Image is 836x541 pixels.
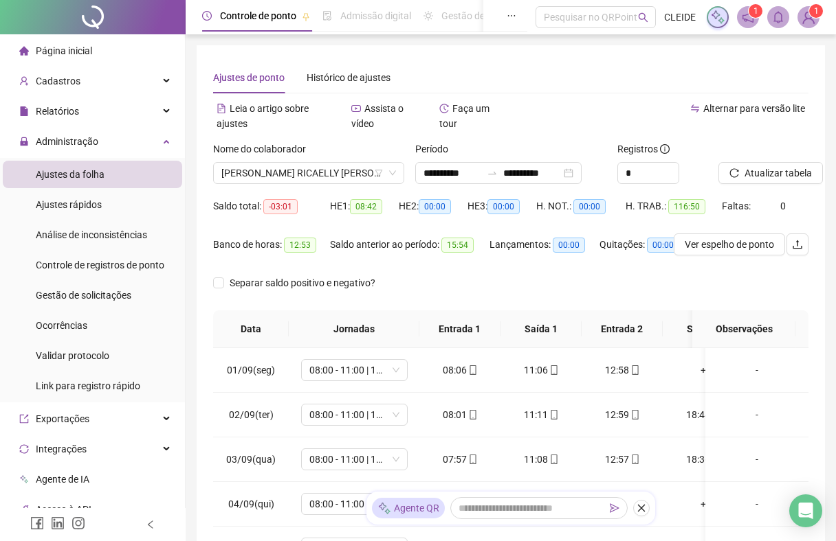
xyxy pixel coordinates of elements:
span: swap [690,104,700,113]
span: notification [742,11,754,23]
span: Ajustes de ponto [213,72,285,83]
span: Atualizar tabela [745,165,812,181]
span: 00:00 [487,199,520,214]
span: Exportações [36,413,89,424]
span: 1 [814,6,819,16]
img: 74556 [798,7,819,27]
th: Jornadas [289,310,419,348]
div: Saldo anterior ao período: [330,237,489,253]
div: 12:59 [593,407,652,422]
div: - [716,362,797,378]
div: Saldo total: [213,198,330,214]
span: facebook [30,516,44,530]
span: Gestão de solicitações [36,290,131,301]
span: api [19,505,29,514]
div: 18:48 [674,407,733,422]
span: 08:00 - 11:00 | 13:00 - 18:00 [309,449,399,470]
span: 01/09(seg) [227,365,275,376]
span: mobile [548,365,559,375]
span: upload [792,239,803,250]
span: Observações [703,321,784,336]
span: Ocorrências [36,320,87,331]
th: Entrada 2 [582,310,663,348]
span: Link para registro rápido [36,380,140,391]
span: instagram [71,516,85,530]
span: down [388,169,397,177]
th: Data [213,310,289,348]
span: Histórico de ajustes [307,72,390,83]
th: Entrada 1 [419,310,500,348]
sup: Atualize o seu contato no menu Meus Dados [809,4,823,18]
span: -03:01 [263,199,298,214]
span: 03/09(qua) [226,454,276,465]
span: 08:00 - 11:00 | 13:00 - 18:00 [309,494,399,514]
span: swap-right [487,168,498,179]
label: Período [415,141,457,157]
div: Lançamentos: [489,237,599,253]
button: Atualizar tabela [718,162,823,184]
div: 12:57 [593,452,652,467]
span: info-circle [660,144,670,154]
span: mobile [548,454,559,464]
span: 15:54 [441,238,474,253]
div: - [716,452,797,467]
span: 12:53 [284,238,316,253]
span: close [637,503,646,513]
div: 11:06 [511,362,571,378]
span: 1 [753,6,758,16]
span: mobile [467,410,478,419]
span: to [487,168,498,179]
div: Quitações: [599,237,696,253]
span: Ajustes da folha [36,169,104,180]
span: bell [772,11,784,23]
div: HE 3: [467,198,536,214]
span: reload [729,168,739,178]
span: 08:42 [350,199,382,214]
div: 08:06 [430,362,489,378]
div: 12:58 [593,362,652,378]
div: 11:08 [511,452,571,467]
span: Agente de IA [36,474,89,485]
div: + [674,362,733,378]
div: - [716,407,797,422]
span: CLEIDE [664,10,696,25]
span: linkedin [51,516,65,530]
span: file [19,106,29,116]
span: mobile [548,410,559,419]
span: MARINA RICAELLY NOGUEIRA LIMA [221,163,396,183]
span: youtube [351,104,361,113]
span: Controle de ponto [220,10,296,21]
span: pushpin [302,12,310,21]
th: Saída 2 [663,310,744,348]
span: filter [375,169,383,177]
div: + [674,496,733,511]
th: Observações [692,310,795,348]
span: ellipsis [507,11,516,21]
span: 0 [780,200,786,211]
span: 02/09(ter) [229,409,274,420]
span: history [439,104,449,113]
span: 00:00 [419,199,451,214]
span: mobile [629,454,640,464]
span: mobile [629,410,640,419]
div: 11:11 [511,407,571,422]
span: 00:00 [573,199,606,214]
button: Ver espelho de ponto [674,233,785,255]
div: H. TRAB.: [626,198,722,214]
span: Acesso à API [36,504,91,515]
span: Gestão de férias [441,10,511,21]
span: file-done [322,11,332,21]
span: export [19,414,29,424]
span: Faça um tour [439,103,489,129]
span: mobile [629,365,640,375]
span: mobile [467,365,478,375]
span: Registros [617,141,670,157]
span: Administração [36,136,98,147]
span: Relatórios [36,106,79,117]
span: Separar saldo positivo e negativo? [224,275,381,290]
span: user-add [19,76,29,86]
span: 04/09(qui) [228,498,274,509]
th: Saída 1 [500,310,582,348]
div: Open Intercom Messenger [789,494,822,527]
span: 00:00 [647,238,679,253]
